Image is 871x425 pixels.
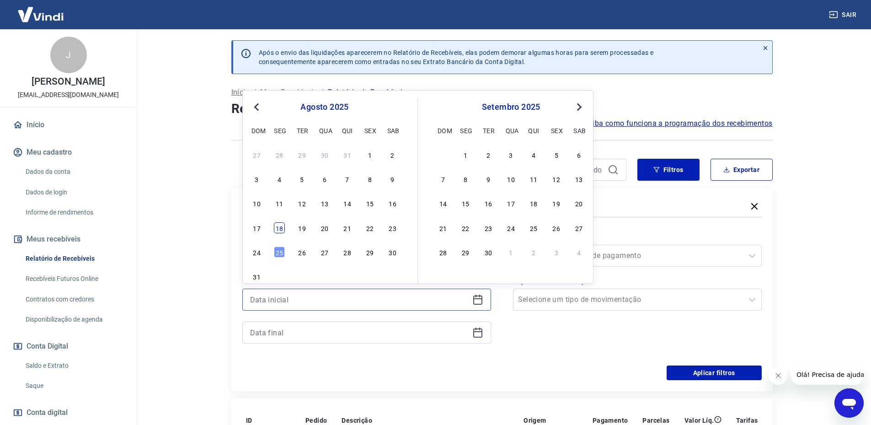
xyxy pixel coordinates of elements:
[251,102,262,113] button: Previous Month
[684,416,714,425] p: Valor Líq.
[364,149,375,160] div: Choose sexta-feira, 1 de agosto de 2025
[438,198,449,209] div: Choose domingo, 14 de setembro de 2025
[506,149,517,160] div: Choose quarta-feira, 3 de setembro de 2025
[342,149,353,160] div: Choose quinta-feira, 31 de julho de 2025
[506,222,517,233] div: Choose quarta-feira, 24 de setembro de 2025
[593,416,628,425] p: Pagamento
[551,198,562,209] div: Choose sexta-feira, 19 de setembro de 2025
[460,149,471,160] div: Choose segunda-feira, 1 de setembro de 2025
[321,87,324,98] p: /
[515,276,760,287] label: Tipo de Movimentação
[319,222,330,233] div: Choose quarta-feira, 20 de agosto de 2025
[11,403,126,423] a: Conta digital
[573,247,584,258] div: Choose sábado, 4 de outubro de 2025
[387,198,398,209] div: Choose sábado, 16 de agosto de 2025
[438,173,449,184] div: Choose domingo, 7 de setembro de 2025
[253,87,256,98] p: /
[274,125,285,136] div: seg
[667,366,762,380] button: Aplicar filtros
[711,159,773,181] button: Exportar
[506,125,517,136] div: qua
[573,198,584,209] div: Choose sábado, 20 de setembro de 2025
[251,247,262,258] div: Choose domingo, 24 de agosto de 2025
[506,198,517,209] div: Choose quarta-feira, 17 de setembro de 2025
[231,100,773,118] h4: Relatório de Recebíveis
[551,222,562,233] div: Choose sexta-feira, 26 de setembro de 2025
[573,125,584,136] div: sab
[27,406,68,419] span: Conta digital
[460,222,471,233] div: Choose segunda-feira, 22 de setembro de 2025
[342,125,353,136] div: qui
[436,102,586,113] div: setembro 2025
[438,247,449,258] div: Choose domingo, 28 de setembro de 2025
[319,247,330,258] div: Choose quarta-feira, 27 de agosto de 2025
[460,247,471,258] div: Choose segunda-feira, 29 de setembro de 2025
[260,87,317,98] p: Meus Recebíveis
[259,48,654,66] p: Após o envio das liquidações aparecerem no Relatório de Recebíveis, elas podem demorar algumas ho...
[483,173,494,184] div: Choose terça-feira, 9 de setembro de 2025
[251,271,262,282] div: Choose domingo, 31 de agosto de 2025
[551,149,562,160] div: Choose sexta-feira, 5 de setembro de 2025
[438,125,449,136] div: dom
[11,229,126,249] button: Meus recebíveis
[827,6,860,23] button: Sair
[342,416,372,425] p: Descrição
[22,290,126,309] a: Contratos com credores
[18,90,119,100] p: [EMAIL_ADDRESS][DOMAIN_NAME]
[250,326,469,339] input: Data final
[584,118,773,129] a: Saiba como funciona a programação dos recebimentos
[791,365,864,385] iframe: Mensagem da empresa
[251,222,262,233] div: Choose domingo, 17 de agosto de 2025
[50,37,87,73] div: J
[438,149,449,160] div: Choose domingo, 31 de agosto de 2025
[231,87,250,98] a: Início
[274,247,285,258] div: Choose segunda-feira, 25 de agosto de 2025
[11,0,70,28] img: Vindi
[32,77,105,86] p: [PERSON_NAME]
[297,149,308,160] div: Choose terça-feira, 29 de julho de 2025
[528,198,539,209] div: Choose quinta-feira, 18 de setembro de 2025
[528,222,539,233] div: Choose quinta-feira, 25 de setembro de 2025
[22,356,126,375] a: Saldo e Extrato
[250,293,469,307] input: Data inicial
[769,366,787,385] iframe: Fechar mensagem
[460,125,471,136] div: seg
[483,198,494,209] div: Choose terça-feira, 16 de setembro de 2025
[387,271,398,282] div: Choose sábado, 6 de setembro de 2025
[5,6,77,14] span: Olá! Precisa de ajuda?
[483,149,494,160] div: Choose terça-feira, 2 de setembro de 2025
[274,198,285,209] div: Choose segunda-feira, 11 de agosto de 2025
[297,222,308,233] div: Choose terça-feira, 19 de agosto de 2025
[736,416,758,425] p: Tarifas
[319,271,330,282] div: Choose quarta-feira, 3 de setembro de 2025
[387,173,398,184] div: Choose sábado, 9 de agosto de 2025
[22,183,126,202] a: Dados de login
[528,247,539,258] div: Choose quinta-feira, 2 de outubro de 2025
[22,310,126,329] a: Disponibilização de agenda
[305,416,327,425] p: Pedido
[11,115,126,135] a: Início
[250,102,399,113] div: agosto 2025
[22,377,126,395] a: Saque
[297,247,308,258] div: Choose terça-feira, 26 de agosto de 2025
[364,271,375,282] div: Choose sexta-feira, 5 de setembro de 2025
[506,173,517,184] div: Choose quarta-feira, 10 de setembro de 2025
[574,102,585,113] button: Next Month
[364,173,375,184] div: Choose sexta-feira, 8 de agosto de 2025
[251,149,262,160] div: Choose domingo, 27 de julho de 2025
[637,159,700,181] button: Filtros
[328,87,406,98] p: Relatório de Recebíveis
[319,125,330,136] div: qua
[528,125,539,136] div: qui
[297,125,308,136] div: ter
[319,149,330,160] div: Choose quarta-feira, 30 de julho de 2025
[22,249,126,268] a: Relatório de Recebíveis
[387,149,398,160] div: Choose sábado, 2 de agosto de 2025
[342,198,353,209] div: Choose quinta-feira, 14 de agosto de 2025
[506,247,517,258] div: Choose quarta-feira, 1 de outubro de 2025
[297,198,308,209] div: Choose terça-feira, 12 de agosto de 2025
[364,125,375,136] div: sex
[274,222,285,233] div: Choose segunda-feira, 18 de agosto de 2025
